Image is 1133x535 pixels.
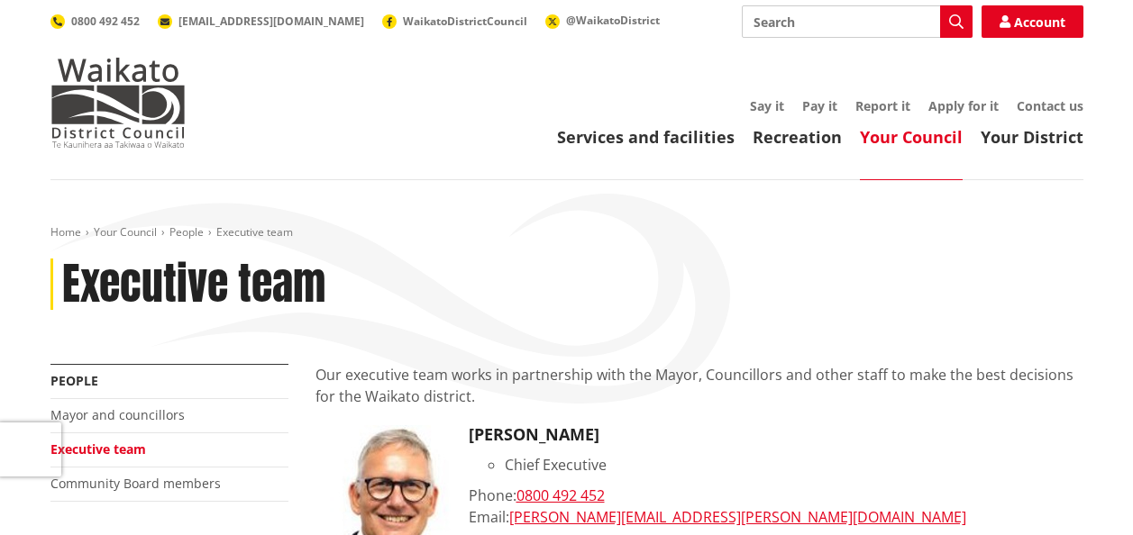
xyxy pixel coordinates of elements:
a: Services and facilities [557,126,735,148]
div: Email: [469,506,1083,528]
a: Recreation [753,126,842,148]
a: Community Board members [50,475,221,492]
a: Executive team [50,440,146,458]
a: People [50,372,98,389]
a: Account [982,5,1083,38]
a: [EMAIL_ADDRESS][DOMAIN_NAME] [158,14,364,29]
a: Apply for it [928,97,999,114]
nav: breadcrumb [50,225,1083,240]
input: Search input [742,5,973,38]
a: Your Council [860,126,963,148]
p: Our executive team works in partnership with the Mayor, Councillors and other staff to make the b... [315,364,1083,407]
a: Your Council [94,224,157,240]
li: Chief Executive [505,454,1083,476]
h1: Executive team [62,258,325,311]
a: 0800 492 452 [50,14,140,29]
span: WaikatoDistrictCouncil [403,14,527,29]
a: @WaikatoDistrict [545,13,660,28]
a: [PERSON_NAME][EMAIL_ADDRESS][PERSON_NAME][DOMAIN_NAME] [509,507,966,527]
a: 0800 492 452 [516,485,605,505]
h3: [PERSON_NAME] [469,425,1083,445]
span: 0800 492 452 [71,14,140,29]
a: Mayor and councillors [50,406,185,423]
a: Contact us [1017,97,1083,114]
span: Executive team [216,224,293,240]
a: WaikatoDistrictCouncil [382,14,527,29]
a: Say it [750,97,784,114]
a: Pay it [802,97,837,114]
span: [EMAIL_ADDRESS][DOMAIN_NAME] [178,14,364,29]
img: Waikato District Council - Te Kaunihera aa Takiwaa o Waikato [50,58,186,148]
a: Home [50,224,81,240]
span: @WaikatoDistrict [566,13,660,28]
a: Your District [981,126,1083,148]
div: Phone: [469,485,1083,506]
a: Report it [855,97,910,114]
a: People [169,224,204,240]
